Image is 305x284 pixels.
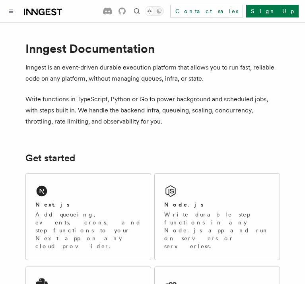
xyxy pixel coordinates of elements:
a: Sign Up [246,5,299,17]
p: Write functions in TypeScript, Python or Go to power background and scheduled jobs, with steps bu... [25,94,280,127]
a: Contact sales [170,5,243,17]
a: Next.jsAdd queueing, events, crons, and step functions to your Next app on any cloud provider. [25,173,151,260]
p: Add queueing, events, crons, and step functions to your Next app on any cloud provider. [35,211,141,250]
button: Find something... [132,6,142,16]
a: Node.jsWrite durable step functions in any Node.js app and run on servers or serverless. [154,173,280,260]
h1: Inngest Documentation [25,41,280,56]
p: Inngest is an event-driven durable execution platform that allows you to run fast, reliable code ... [25,62,280,84]
button: Toggle dark mode [145,6,164,16]
button: Toggle navigation [6,6,16,16]
a: Get started [25,153,75,164]
h2: Node.js [164,201,204,209]
p: Write durable step functions in any Node.js app and run on servers or serverless. [164,211,270,250]
h2: Next.js [35,201,70,209]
